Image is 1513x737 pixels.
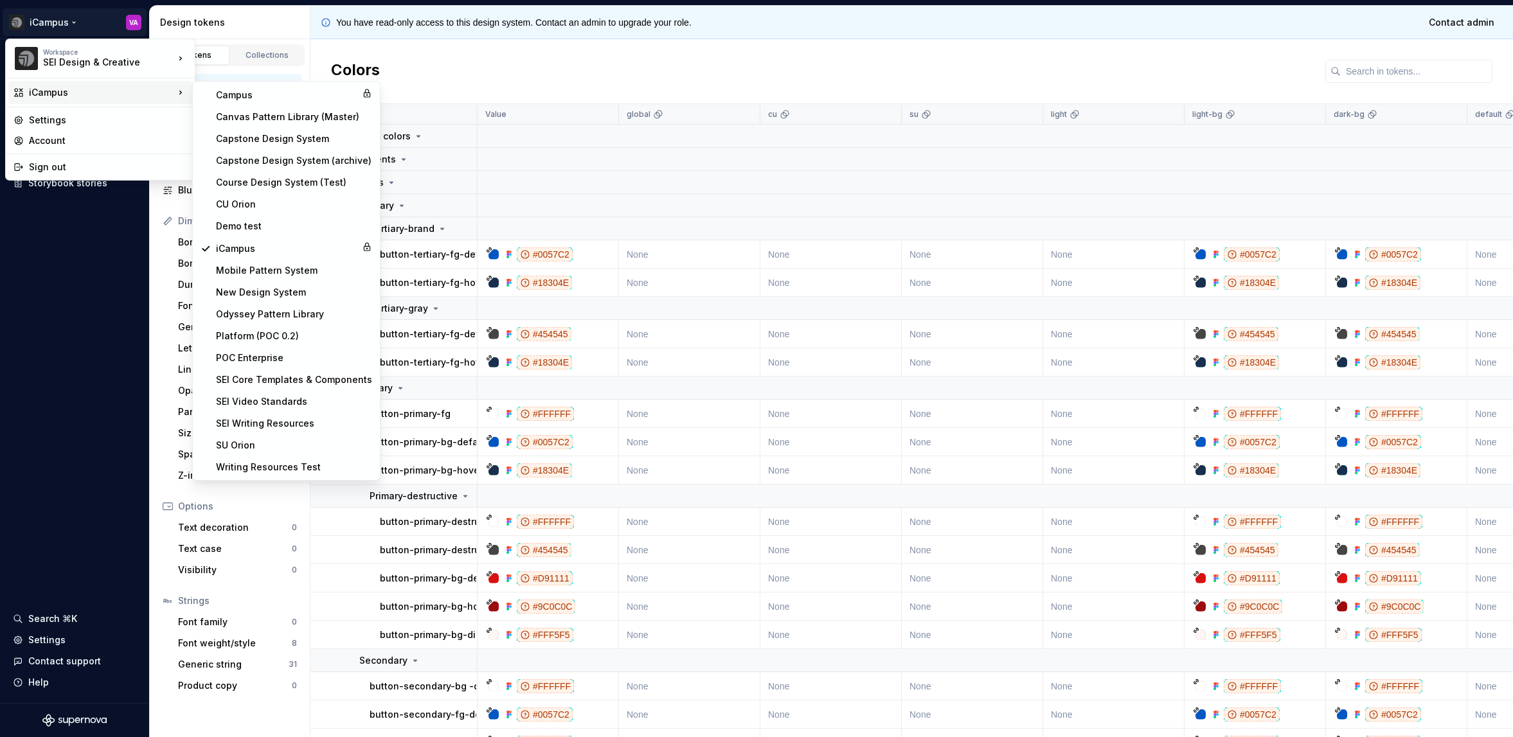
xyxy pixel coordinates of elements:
[216,461,372,474] div: Writing Resources Test
[216,89,357,102] div: Campus
[43,56,152,69] div: SEI Design & Creative
[216,220,372,233] div: Demo test
[216,351,372,364] div: POC Enterprise
[29,134,187,147] div: Account
[216,111,372,123] div: Canvas Pattern Library (Master)
[216,373,372,386] div: SEI Core Templates & Components
[216,395,372,408] div: SEI Video Standards
[216,439,372,452] div: SU Orion
[216,132,372,145] div: Capstone Design System
[216,308,372,321] div: Odyssey Pattern Library
[216,286,372,299] div: New Design System
[216,154,372,167] div: Capstone Design System (archive)
[15,47,38,70] img: 3ce36157-9fde-47d2-9eb8-fa8ebb961d3d.png
[216,176,372,189] div: Course Design System (Test)
[29,114,187,127] div: Settings
[216,198,372,211] div: CU Orion
[29,86,174,99] div: iCampus
[216,242,357,255] div: iCampus
[43,48,174,56] div: Workspace
[216,264,372,277] div: Mobile Pattern System
[29,161,187,173] div: Sign out
[216,417,372,430] div: SEI Writing Resources
[216,330,372,342] div: Platform (POC 0.2)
